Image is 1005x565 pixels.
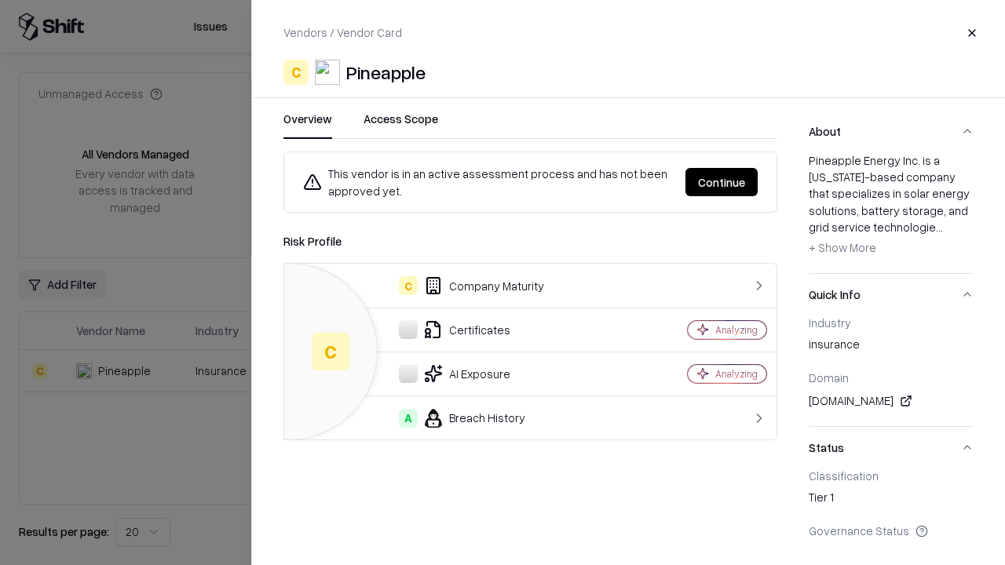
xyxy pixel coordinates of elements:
div: AI Exposure [297,364,633,383]
div: C [399,276,418,295]
button: + Show More [809,235,876,261]
button: Quick Info [809,274,974,315]
div: C [312,333,349,370]
div: Certificates [297,320,633,339]
div: Quick Info [809,315,974,426]
div: Domain [809,370,974,385]
div: This vendor is in an active assessment process and has not been approved yet. [303,165,673,199]
button: Status [809,427,974,468]
div: Pineapple Energy Inc. is a [US_STATE]-based company that specializes in solar energy solutions, b... [809,152,974,261]
div: insurance [809,336,974,358]
div: Breach History [297,409,633,428]
span: ... [936,220,943,234]
div: Tier 1 [809,489,974,511]
div: About [809,152,974,273]
div: C [283,60,309,85]
button: Access Scope [364,111,438,139]
span: + Show More [809,240,876,254]
div: Analyzing [715,367,758,381]
button: Continue [685,168,758,196]
div: Risk Profile [283,231,777,250]
button: About [809,111,974,152]
img: Pineapple [315,60,340,85]
div: [DOMAIN_NAME] [809,392,974,410]
div: Company Maturity [297,276,633,295]
div: Pineapple [346,60,426,85]
div: Industry [809,315,974,330]
div: Analyzing [715,323,758,337]
div: Classification [809,468,974,483]
button: Overview [283,111,332,139]
p: Vendors / Vendor Card [283,24,402,41]
div: Governance Status [809,523,974,538]
div: A [399,409,418,428]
